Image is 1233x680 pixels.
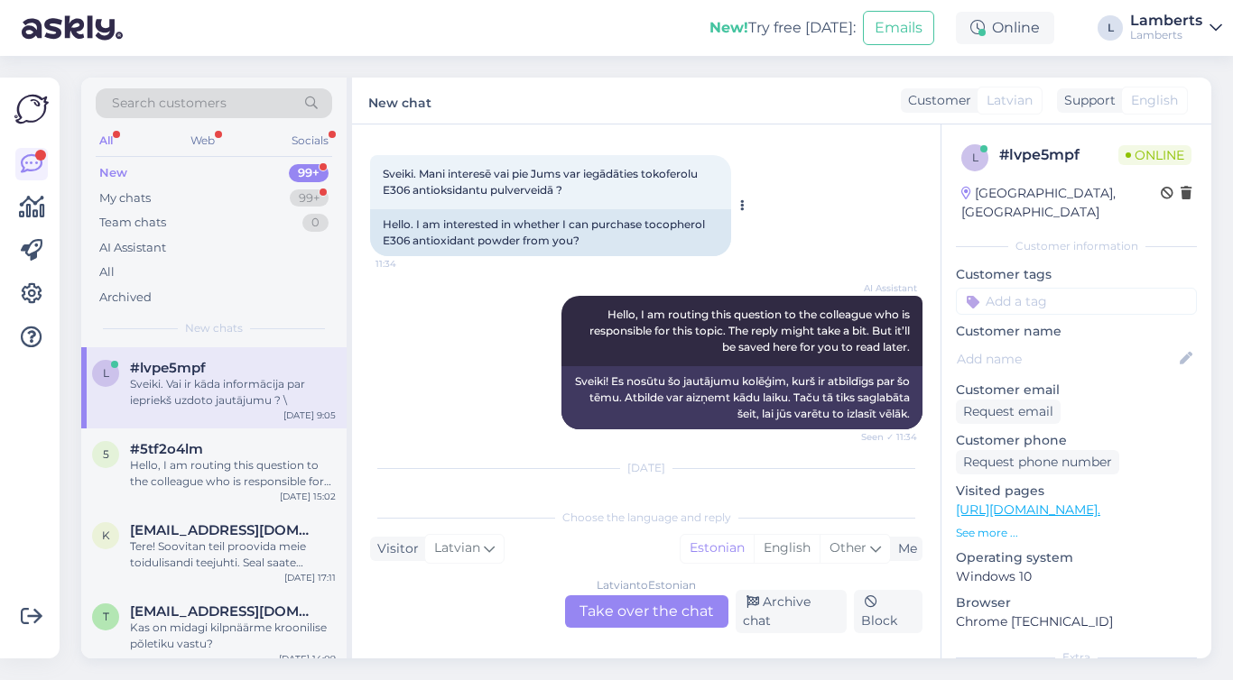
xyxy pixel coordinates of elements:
div: Extra [956,649,1197,666]
div: All [96,129,116,152]
span: Latvian [434,538,480,558]
div: Latvian to Estonian [597,577,696,593]
div: [DATE] 14:09 [279,652,336,666]
div: [GEOGRAPHIC_DATA], [GEOGRAPHIC_DATA] [961,184,1161,222]
button: Emails [863,11,934,45]
span: Other [830,539,867,556]
div: Visitor [370,539,419,558]
input: Add name [957,349,1176,369]
span: tiina.pahk@mail.ee [130,603,318,620]
span: Hello, I am routing this question to the colleague who is responsible for this topic. The reply m... [589,308,913,354]
div: [DATE] 15:02 [280,490,336,503]
div: New [99,164,127,182]
div: Archived [99,289,152,307]
span: 11:34 [375,257,443,271]
div: Choose the language and reply [370,510,922,526]
div: Me [891,539,917,558]
span: Sveiki. Mani interesē vai pie Jums var iegādāties tokoferolu E306 antioksidantu pulverveidā ? [383,167,700,197]
div: [DATE] 9:05 [283,409,336,422]
div: My chats [99,189,151,207]
p: See more ... [956,525,1197,541]
div: Customer [901,91,971,110]
div: Take over the chat [565,595,728,628]
div: Sveiki. Vai ir kāda informācija par iepriekš uzdoto jautājumu ? \ [130,376,336,409]
span: AI Assistant [849,281,917,295]
div: All [99,263,115,281]
div: Lamberts [1130,14,1202,28]
div: L [1098,15,1123,41]
div: Hello. I am interested in whether I can purchase tocopherol E306 antioxidant powder from you? [370,209,731,256]
div: AI Assistant [99,239,166,257]
div: Sveiki! Es nosūtu šo jautājumu kolēģim, kurš ir atbildīgs par šo tēmu. Atbilde var aizņemt kādu l... [561,366,922,429]
p: Windows 10 [956,567,1197,586]
div: Tere! Soovitan teil proovida meie toidulisandi teejuhti. Seal saate personaalseid soovitusi ja su... [130,538,336,571]
div: 99+ [290,189,329,207]
div: Request phone number [956,450,1119,474]
div: Hello, I am routing this question to the colleague who is responsible for this topic. The reply m... [130,457,336,490]
p: Operating system [956,548,1197,567]
a: LambertsLamberts [1130,14,1222,42]
span: #5tf2o4lm [130,441,203,457]
div: Request email [956,400,1061,424]
span: New chats [185,320,243,336]
div: 0 [302,214,329,232]
p: Customer phone [956,431,1197,450]
span: Latvian [987,91,1033,110]
div: Kas on midagi kilpnäärme kroonilise põletiku vastu? [130,620,336,652]
div: Team chats [99,214,166,232]
div: Socials [288,129,332,152]
p: Customer name [956,322,1197,341]
div: 99+ [289,164,329,182]
div: Web [187,129,218,152]
span: t [103,610,109,623]
div: # lvpe5mpf [999,144,1118,166]
p: Visited pages [956,482,1197,501]
p: Customer tags [956,265,1197,284]
span: kai@lambertseesti.ee [130,522,318,538]
p: Browser [956,593,1197,612]
span: k [102,528,110,542]
label: New chat [368,88,431,113]
input: Add a tag [956,288,1197,315]
div: [DATE] 17:11 [284,571,336,584]
p: Customer email [956,381,1197,400]
div: Archive chat [736,590,847,633]
span: l [972,151,978,164]
div: Estonian [681,535,754,562]
div: Customer information [956,238,1197,254]
b: New! [709,19,748,36]
div: English [754,535,820,562]
div: Support [1057,91,1116,110]
div: [DATE] [370,460,922,476]
span: Search customers [112,94,227,113]
img: Askly Logo [14,92,49,126]
div: Block [854,590,922,633]
div: Online [956,12,1054,44]
div: Try free [DATE]: [709,17,856,39]
span: l [103,366,109,380]
a: [URL][DOMAIN_NAME]. [956,501,1100,518]
span: Seen ✓ 11:34 [849,430,917,444]
div: Lamberts [1130,28,1202,42]
span: English [1131,91,1178,110]
span: #lvpe5mpf [130,360,206,376]
p: Chrome [TECHNICAL_ID] [956,612,1197,631]
span: Online [1118,145,1191,165]
span: 5 [103,447,109,461]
